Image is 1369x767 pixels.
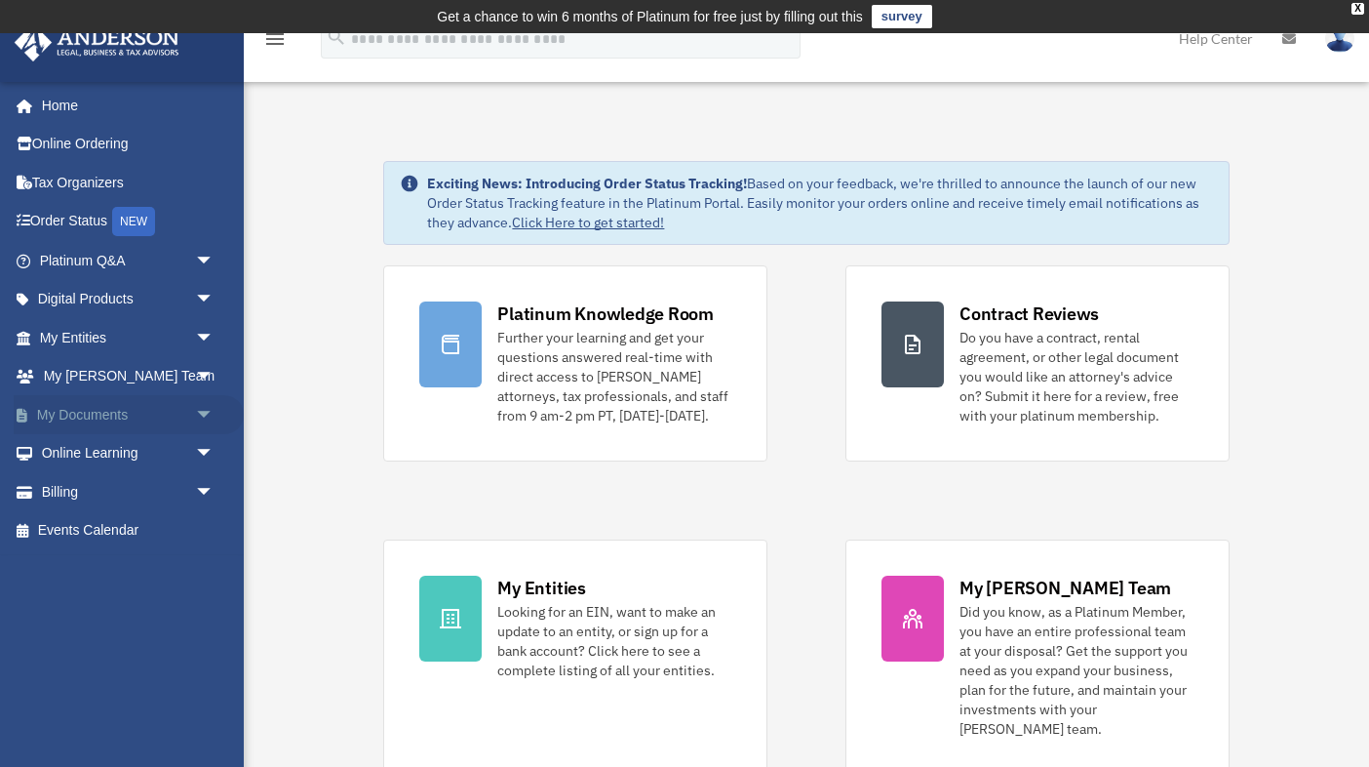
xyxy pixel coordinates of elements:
div: My [PERSON_NAME] Team [959,576,1171,600]
span: arrow_drop_down [195,472,234,512]
span: arrow_drop_down [195,357,234,397]
div: Do you have a contract, rental agreement, or other legal document you would like an attorney's ad... [959,328,1193,425]
a: Order StatusNEW [14,202,244,242]
a: menu [263,34,287,51]
a: Events Calendar [14,511,244,550]
a: Billingarrow_drop_down [14,472,244,511]
img: User Pic [1325,24,1354,53]
a: Tax Organizers [14,163,244,202]
div: Platinum Knowledge Room [497,302,714,326]
img: Anderson Advisors Platinum Portal [9,23,185,61]
a: Digital Productsarrow_drop_down [14,280,244,319]
span: arrow_drop_down [195,318,234,358]
span: arrow_drop_down [195,434,234,474]
div: Looking for an EIN, want to make an update to an entity, or sign up for a bank account? Click her... [497,602,731,680]
div: Did you know, as a Platinum Member, you have an entire professional team at your disposal? Get th... [959,602,1193,739]
strong: Exciting News: Introducing Order Status Tracking! [427,175,747,192]
i: menu [263,27,287,51]
div: My Entities [497,576,585,600]
a: Home [14,86,234,125]
a: Online Learningarrow_drop_down [14,434,244,473]
div: NEW [112,207,155,236]
a: Platinum Knowledge Room Further your learning and get your questions answered real-time with dire... [383,265,767,462]
span: arrow_drop_down [195,280,234,320]
a: My Documentsarrow_drop_down [14,395,244,434]
span: arrow_drop_down [195,395,234,435]
a: Online Ordering [14,125,244,164]
i: search [326,26,347,48]
a: Platinum Q&Aarrow_drop_down [14,241,244,280]
a: My [PERSON_NAME] Teamarrow_drop_down [14,357,244,396]
a: Click Here to get started! [512,214,664,231]
a: My Entitiesarrow_drop_down [14,318,244,357]
a: Contract Reviews Do you have a contract, rental agreement, or other legal document you would like... [845,265,1230,462]
div: Get a chance to win 6 months of Platinum for free just by filling out this [437,5,863,28]
a: survey [872,5,932,28]
div: Further your learning and get your questions answered real-time with direct access to [PERSON_NAM... [497,328,731,425]
div: Contract Reviews [959,302,1099,326]
span: arrow_drop_down [195,241,234,281]
div: Based on your feedback, we're thrilled to announce the launch of our new Order Status Tracking fe... [427,174,1212,232]
div: close [1351,3,1364,15]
